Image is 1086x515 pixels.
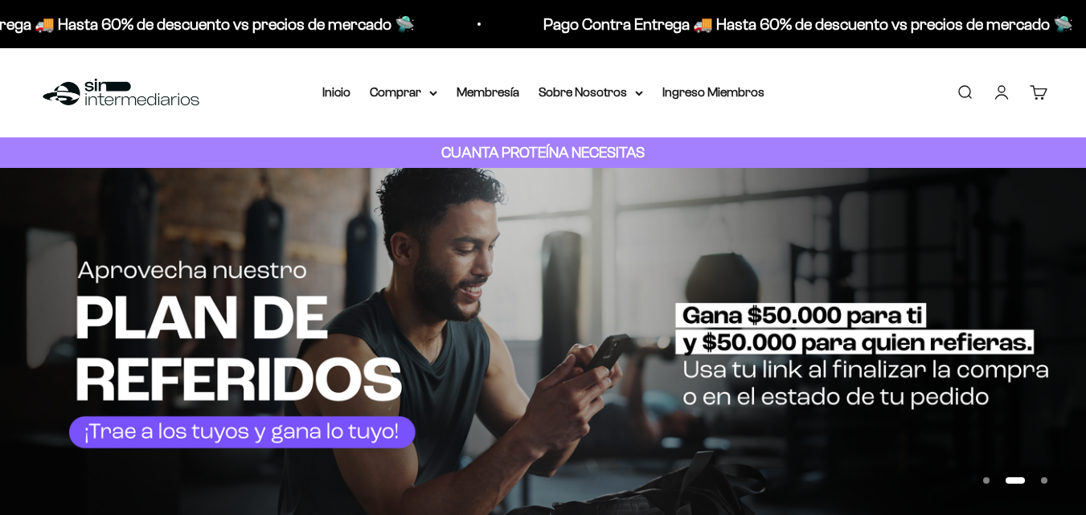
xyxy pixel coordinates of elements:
a: Membresía [457,85,519,99]
a: Ingreso Miembros [662,85,764,99]
summary: Comprar [370,82,437,103]
summary: Sobre Nosotros [539,82,643,103]
a: Inicio [322,85,350,99]
p: Pago Contra Entrega 🚚 Hasta 60% de descuento vs precios de mercado 🛸 [541,11,1071,37]
strong: CUANTA PROTEÍNA NECESITAS [441,144,645,161]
